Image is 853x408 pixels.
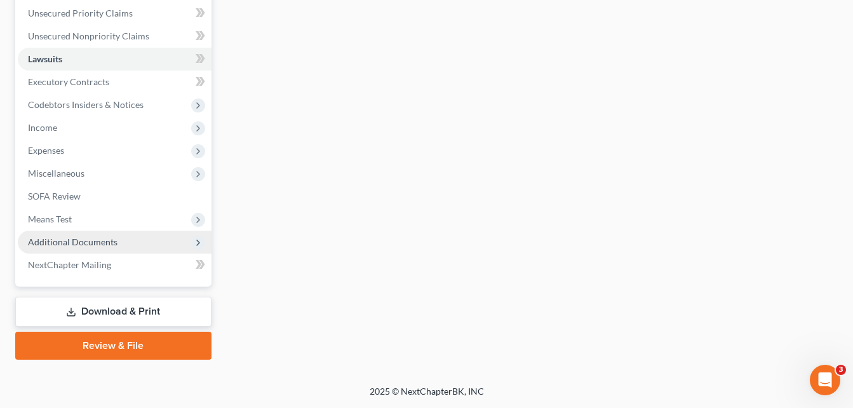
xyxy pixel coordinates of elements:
span: Lawsuits [28,53,62,64]
span: NextChapter Mailing [28,259,111,270]
a: SOFA Review [18,185,212,208]
span: Unsecured Priority Claims [28,8,133,18]
a: Download & Print [15,297,212,327]
span: Codebtors Insiders & Notices [28,99,144,110]
a: Executory Contracts [18,71,212,93]
span: Income [28,122,57,133]
span: Unsecured Nonpriority Claims [28,31,149,41]
span: Expenses [28,145,64,156]
span: 3 [836,365,846,375]
span: Executory Contracts [28,76,109,87]
a: NextChapter Mailing [18,254,212,276]
div: 2025 © NextChapterBK, INC [65,385,789,408]
span: SOFA Review [28,191,81,201]
a: Review & File [15,332,212,360]
a: Unsecured Priority Claims [18,2,212,25]
span: Means Test [28,214,72,224]
span: Additional Documents [28,236,118,247]
a: Lawsuits [18,48,212,71]
iframe: Intercom live chat [810,365,840,395]
span: Miscellaneous [28,168,84,179]
a: Unsecured Nonpriority Claims [18,25,212,48]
